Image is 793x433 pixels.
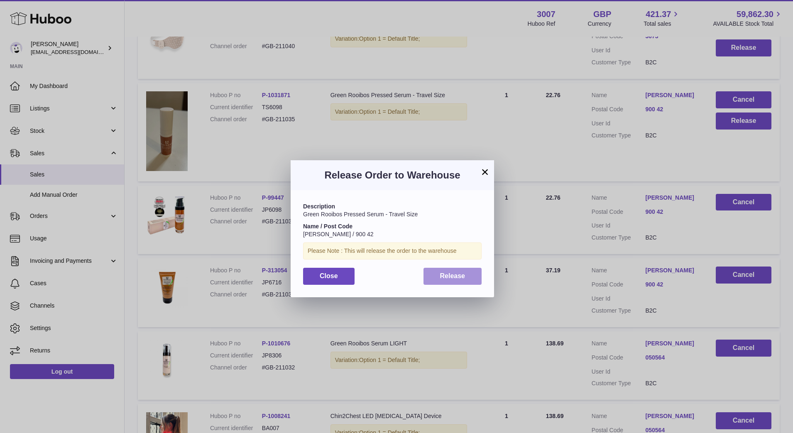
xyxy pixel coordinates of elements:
[303,268,355,285] button: Close
[303,203,335,210] strong: Description
[423,268,482,285] button: Release
[303,242,482,259] div: Please Note : This will release the order to the warehouse
[480,167,490,177] button: ×
[320,272,338,279] span: Close
[303,223,352,230] strong: Name / Post Code
[440,272,465,279] span: Release
[303,231,374,237] span: [PERSON_NAME] / 900 42
[303,169,482,182] h3: Release Order to Warehouse
[303,211,418,218] span: Green Rooibos Pressed Serum - Travel Size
